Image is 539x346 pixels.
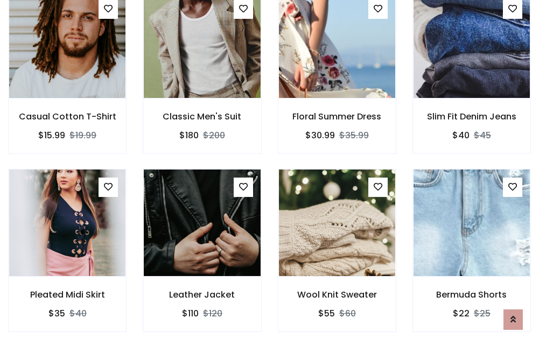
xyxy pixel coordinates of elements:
[474,307,491,320] del: $25
[339,307,356,320] del: $60
[278,111,396,122] h6: Floral Summer Dress
[143,289,261,300] h6: Leather Jacket
[48,308,65,319] h6: $35
[203,129,225,142] del: $200
[179,130,199,140] h6: $180
[203,307,222,320] del: $120
[182,308,199,319] h6: $110
[143,111,261,122] h6: Classic Men's Suit
[413,289,530,300] h6: Bermuda Shorts
[69,129,96,142] del: $19.99
[453,308,470,319] h6: $22
[318,308,335,319] h6: $55
[474,129,491,142] del: $45
[69,307,87,320] del: $40
[339,129,369,142] del: $35.99
[38,130,65,140] h6: $15.99
[9,111,126,122] h6: Casual Cotton T-Shirt
[305,130,335,140] h6: $30.99
[9,289,126,300] h6: Pleated Midi Skirt
[413,111,530,122] h6: Slim Fit Denim Jeans
[278,289,396,300] h6: Wool Knit Sweater
[452,130,470,140] h6: $40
